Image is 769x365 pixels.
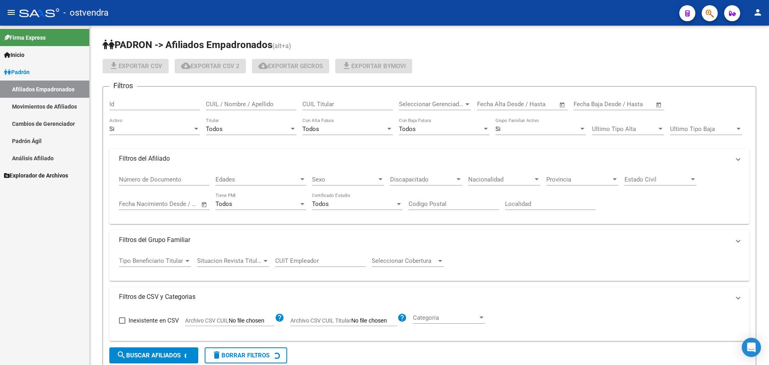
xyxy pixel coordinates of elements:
span: Tipo Beneficiario Titular [119,257,184,264]
span: - ostvendra [63,4,109,22]
span: Todos [302,125,319,133]
span: Archivo CSV CUIL [185,317,229,324]
mat-panel-title: Filtros del Afiliado [119,154,730,163]
span: Provincia [546,176,611,183]
input: Fecha inicio [574,101,606,108]
mat-icon: cloud_download [181,61,191,71]
h3: Filtros [109,80,137,91]
mat-icon: cloud_download [258,61,268,71]
mat-icon: delete [212,350,221,360]
mat-icon: help [397,313,407,323]
span: Seleccionar Gerenciador [399,101,464,108]
span: Buscar Afiliados [117,352,181,359]
input: Fecha inicio [477,101,509,108]
span: Padrón [4,68,30,77]
button: Exportar CSV 2 [175,59,246,73]
input: Fecha fin [517,101,556,108]
button: Open calendar [654,100,664,109]
span: Explorador de Archivos [4,171,68,180]
span: Archivo CSV CUIL Titular [290,317,351,324]
span: Borrar Filtros [212,352,270,359]
span: Inicio [4,50,24,59]
div: Filtros del Afiliado [109,168,749,224]
span: Ultimo Tipo Baja [670,125,735,133]
span: Ultimo Tipo Alta [592,125,657,133]
span: Si [109,125,115,133]
mat-icon: person [753,8,763,17]
span: Todos [312,200,329,208]
button: Exportar GECROS [252,59,329,73]
button: Borrar Filtros [205,347,287,363]
button: Open calendar [200,200,209,209]
input: Fecha fin [159,200,197,208]
mat-icon: file_download [342,61,351,71]
span: Nacionalidad [468,176,533,183]
input: Archivo CSV CUIL Titular [351,317,397,325]
span: Exportar CSV 2 [181,63,240,70]
span: PADRON -> Afiliados Empadronados [103,39,272,50]
mat-panel-title: Filtros del Grupo Familiar [119,236,730,244]
span: Exportar Bymovi [342,63,406,70]
span: Si [495,125,501,133]
button: Buscar Afiliados [109,347,198,363]
span: Inexistente en CSV [129,316,179,325]
mat-icon: search [117,350,126,360]
button: Open calendar [558,100,567,109]
input: Fecha inicio [119,200,151,208]
span: Estado Civil [624,176,689,183]
span: Todos [215,200,232,208]
input: Fecha fin [613,101,652,108]
span: Categoria [413,314,478,321]
button: Exportar CSV [103,59,169,73]
mat-icon: menu [6,8,16,17]
span: Situacion Revista Titular [197,257,262,264]
mat-expansion-panel-header: Filtros de CSV y Categorias [109,287,749,307]
span: Todos [206,125,223,133]
span: Sexo [312,176,377,183]
div: Filtros de CSV y Categorias [109,307,749,341]
div: Open Intercom Messenger [742,338,761,357]
mat-expansion-panel-header: Filtros del Afiliado [109,149,749,168]
div: Filtros del Grupo Familiar [109,250,749,281]
span: Discapacitado [390,176,455,183]
span: Exportar CSV [109,63,162,70]
span: Todos [399,125,416,133]
button: Exportar Bymovi [335,59,412,73]
mat-icon: help [275,313,284,323]
mat-expansion-panel-header: Filtros del Grupo Familiar [109,230,749,250]
mat-panel-title: Filtros de CSV y Categorias [119,292,730,301]
span: Seleccionar Cobertura [372,257,437,264]
input: Archivo CSV CUIL [229,317,275,325]
span: Firma Express [4,33,46,42]
span: (alt+a) [272,42,291,50]
span: Edades [215,176,299,183]
span: Exportar GECROS [258,63,323,70]
mat-icon: file_download [109,61,119,71]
